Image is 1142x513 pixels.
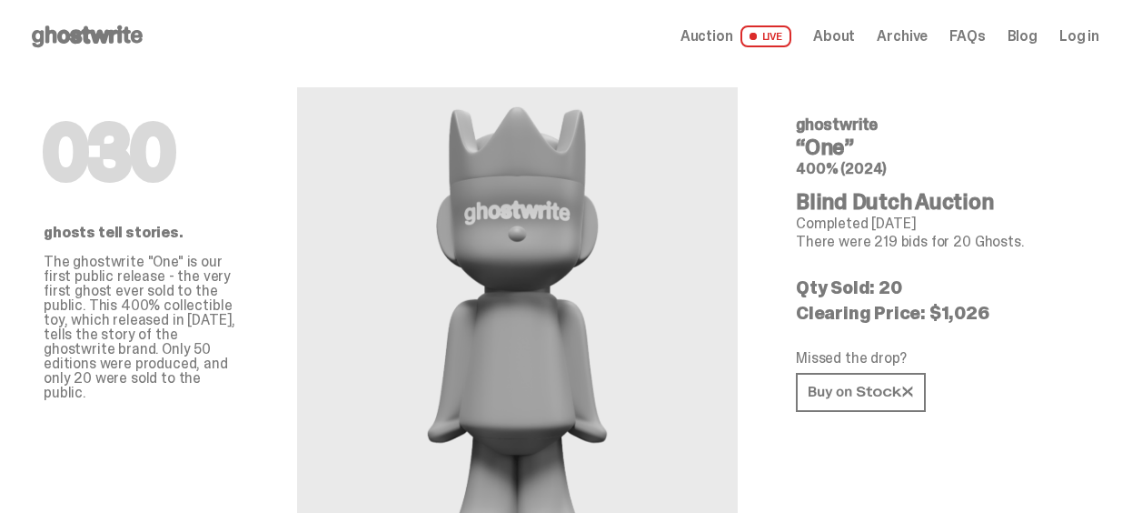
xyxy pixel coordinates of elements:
[796,351,1085,366] p: Missed the drop?
[796,235,1085,249] p: There were 219 bids for 20 Ghosts.
[796,136,1085,158] h4: “One”
[877,29,928,44] a: Archive
[796,216,1085,231] p: Completed [DATE]
[796,191,1085,213] h4: Blind Dutch Auction
[796,159,887,178] span: 400% (2024)
[813,29,855,44] a: About
[44,116,239,189] h1: 030
[1059,29,1099,44] a: Log in
[680,29,733,44] span: Auction
[680,25,791,47] a: Auction LIVE
[796,304,1085,322] p: Clearing Price: $1,026
[740,25,792,47] span: LIVE
[44,226,239,240] p: ghosts tell stories.
[1008,29,1038,44] a: Blog
[796,278,1085,297] p: Qty Sold: 20
[44,255,239,400] p: The ghostwrite "One" is our first public release - the very first ghost ever sold to the public. ...
[796,114,878,136] span: ghostwrite
[949,29,985,44] a: FAQs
